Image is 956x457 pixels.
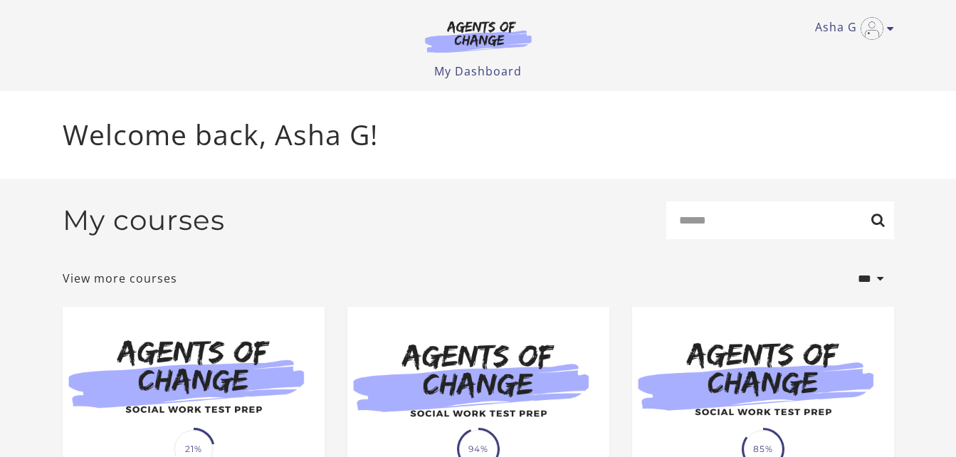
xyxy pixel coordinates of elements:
a: View more courses [63,270,177,287]
a: Toggle menu [815,17,887,40]
img: Agents of Change Logo [410,20,547,53]
a: My Dashboard [434,63,522,79]
p: Welcome back, Asha G! [63,114,894,156]
h2: My courses [63,204,225,237]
